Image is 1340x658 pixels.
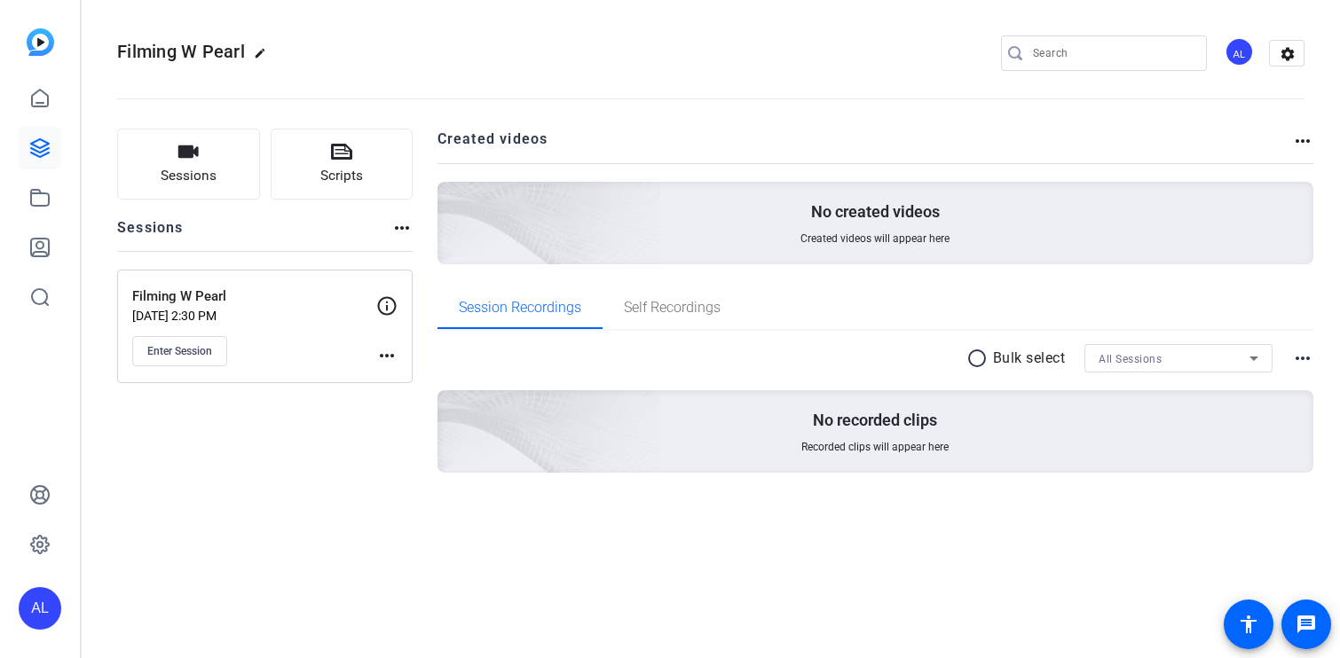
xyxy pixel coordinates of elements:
p: No created videos [811,201,940,223]
mat-icon: accessibility [1238,614,1259,635]
span: Scripts [320,166,363,186]
span: Enter Session [147,344,212,358]
mat-icon: more_horiz [1292,130,1313,152]
img: blue-gradient.svg [27,28,54,56]
span: Created videos will appear here [800,231,950,246]
button: Scripts [271,129,414,200]
mat-icon: more_horiz [376,345,398,366]
p: Filming W Pearl [132,286,376,307]
span: Filming W Pearl [117,41,245,62]
mat-icon: more_horiz [391,217,413,239]
span: Session Recordings [459,301,581,315]
mat-icon: edit [254,47,275,68]
p: Bulk select [993,348,1066,369]
div: AL [1225,37,1254,67]
h2: Sessions [117,217,184,251]
button: Sessions [117,129,260,200]
span: Recorded clips will appear here [801,440,949,454]
mat-icon: more_horiz [1292,348,1313,369]
span: Self Recordings [624,301,721,315]
img: Creted videos background [239,6,662,391]
button: Enter Session [132,336,227,366]
div: AL [19,587,61,630]
ngx-avatar: Alfie Lang [1225,37,1256,68]
img: embarkstudio-empty-session.png [239,215,662,599]
mat-icon: settings [1270,41,1305,67]
input: Search [1033,43,1193,64]
span: All Sessions [1099,353,1162,365]
p: No recorded clips [813,410,937,431]
mat-icon: radio_button_unchecked [966,348,993,369]
h2: Created videos [437,129,1293,163]
p: [DATE] 2:30 PM [132,309,376,323]
span: Sessions [161,166,217,186]
mat-icon: message [1296,614,1317,635]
